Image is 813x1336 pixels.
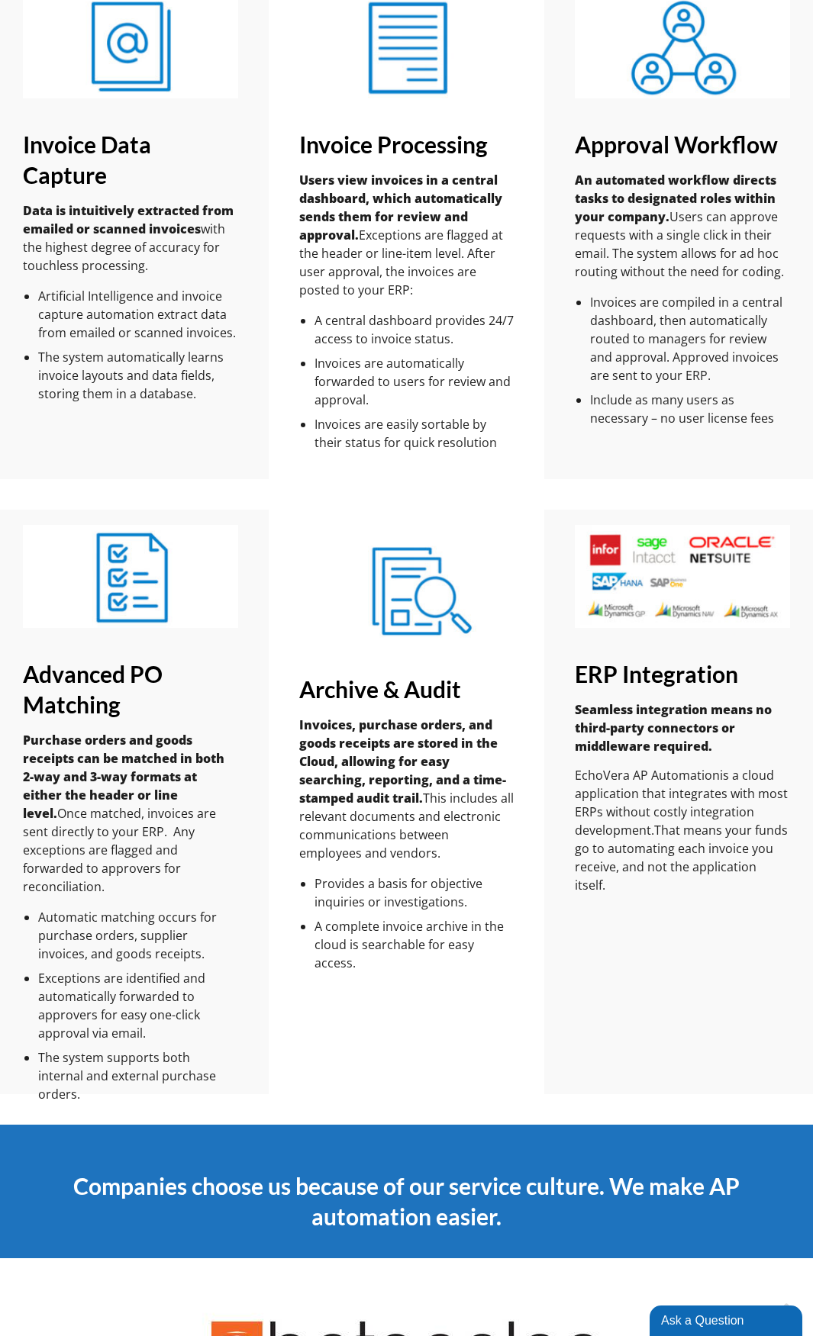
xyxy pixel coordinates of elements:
[575,766,790,894] p: is a cloud application that integrates with most ERPs without costly integration development.
[299,129,515,159] h3: Invoice Processing
[23,129,238,190] h3: Invoice Data Capture
[299,716,506,806] strong: Invoices, purchase orders, and goods receipts are stored in the Cloud, allowing for easy searchin...
[650,1302,805,1336] iframe: chat widget
[575,171,790,281] p: Users can approve requests with a single click in their email. The system allows for ad hoc routi...
[299,171,515,299] p: Exceptions are flagged at the header or line-item level. After user approval, the invoices are po...
[575,822,788,893] span: That means your funds go to automating each invoice you receive, and not the application itself.
[315,917,515,972] li: A complete invoice archive in the cloud is searchable for easy access.
[315,415,515,452] li: Invoices are easily sortable by their status for quick resolution
[38,908,238,963] li: Automatic matching occurs for purchase orders, supplier invoices, and goods receipts.
[23,658,238,720] h3: Advanced PO Matching
[23,201,238,275] p: with the highest degree of accuracy for touchless processing.
[299,674,515,704] h3: Archive & Audit
[23,731,238,896] p: Once matched, invoices are sent directly to your ERP. Any exceptions are flagged and forwarded to...
[23,732,224,822] strong: Purchase orders and goods receipts can be matched in both 2-way and 3-way formats at either the h...
[73,1172,740,1230] span: Companies choose us because of our service culture. We make AP automation easier.
[299,716,515,862] p: This includes all relevant documents and electronic communications between employees and vendors.
[38,348,238,403] li: The system automatically learns invoice layouts and data fields, storing them in a database.
[299,172,502,243] strong: Users view invoices in a central dashboard, which automatically sends them for review and approval.
[315,354,515,409] li: Invoices are automatically forwarded to users for review and approval.
[315,874,515,911] li: Provides a basis for objective inquiries or investigations.
[575,767,720,784] b: EchoVera AP Automation
[575,525,790,628] img: AP Automation
[575,658,790,689] h3: ERP Integration
[315,311,515,348] li: A central dashboard provides 24/7 access to invoice status.
[575,129,790,159] h3: Approval Workflow
[38,969,238,1042] li: Exceptions are identified and automatically forwarded to approvers for easy one-click approval vi...
[590,391,790,427] li: Include as many users as necessary – no user license fees
[590,293,790,385] li: Invoices are compiled in a central dashboard, then automatically routed to managers for review an...
[38,1048,238,1103] li: The system supports both internal and external purchase orders.
[575,172,776,225] strong: An automated workflow directs tasks to designated roles within your company.
[23,202,234,237] strong: Data is intuitively extracted from emailed or scanned invoices
[575,701,772,755] span: Seamless integration means no third-party connectors or middleware required.
[38,287,238,342] li: Artificial Intelligence and invoice capture automation extract data from emailed or scanned invoi...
